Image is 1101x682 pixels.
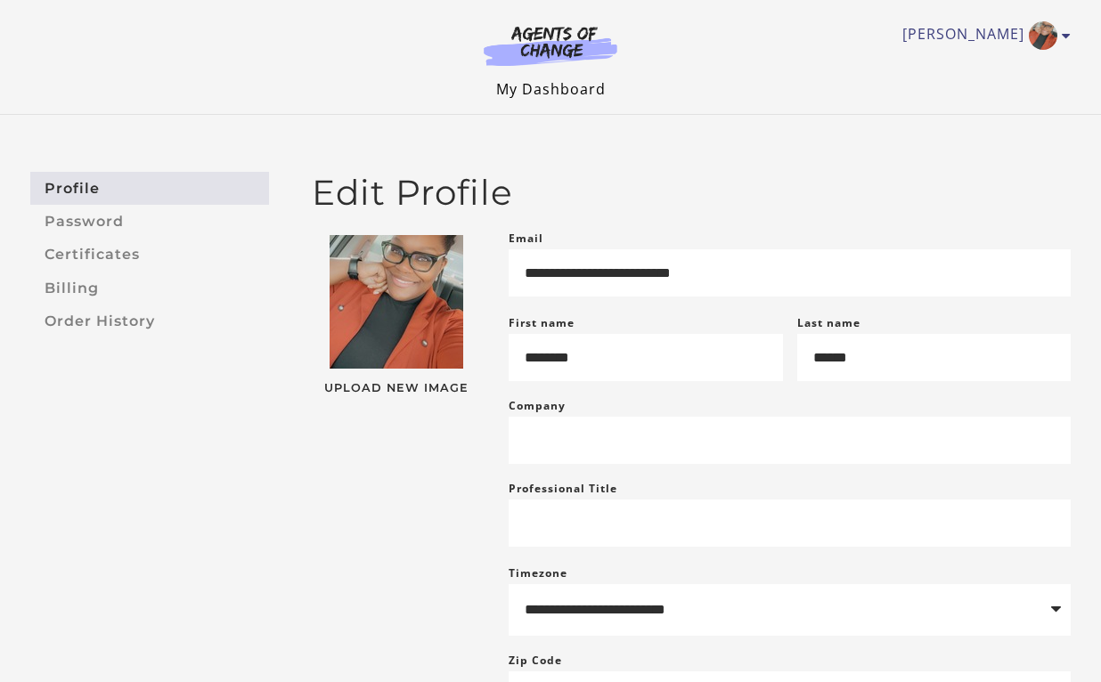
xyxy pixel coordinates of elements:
a: Billing [30,272,269,304]
a: Profile [30,172,269,205]
a: Certificates [30,239,269,272]
label: Last name [797,315,860,330]
label: First name [509,315,575,330]
label: Company [509,395,566,417]
span: Upload New Image [312,383,480,394]
a: My Dashboard [496,79,606,99]
a: Password [30,205,269,238]
a: Order History [30,304,269,337]
img: Agents of Change Logo [465,25,636,66]
label: Email [509,228,543,249]
label: Timezone [509,565,567,581]
h2: Edit Profile [312,172,1071,214]
label: Professional Title [509,478,617,499]
a: Toggle menu [902,21,1062,50]
label: Zip Code [509,650,562,671]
